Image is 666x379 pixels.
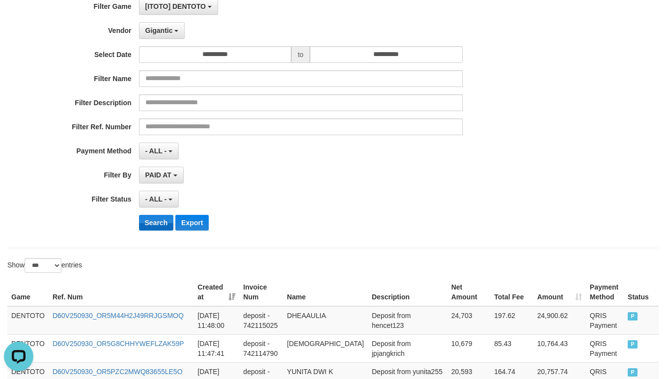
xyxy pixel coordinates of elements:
span: PAID AT [145,171,171,179]
span: [ITOTO] DENTOTO [145,2,206,10]
button: PAID AT [139,167,184,183]
select: Showentries [25,258,61,273]
th: Status [624,278,659,306]
span: PAID [628,368,638,377]
th: Description [368,278,447,306]
th: Game [7,278,49,306]
button: Gigantic [139,22,185,39]
button: Export [175,215,209,231]
td: [DATE] 11:48:00 [194,306,239,335]
td: [DEMOGRAPHIC_DATA] [283,334,368,362]
th: Created at: activate to sort column ascending [194,278,239,306]
th: Amount: activate to sort column ascending [533,278,586,306]
td: QRIS Payment [586,334,624,362]
button: - ALL - [139,143,179,159]
button: Open LiveChat chat widget [4,4,33,33]
td: [DATE] 11:47:41 [194,334,239,362]
td: DENTOTO [7,334,49,362]
span: PAID [628,340,638,349]
td: DENTOTO [7,306,49,335]
td: 10,764.43 [533,334,586,362]
button: - ALL - [139,191,179,207]
td: DHEAAULIA [283,306,368,335]
td: 85.43 [490,334,533,362]
th: Net Amount [447,278,491,306]
td: 24,703 [447,306,491,335]
span: to [291,46,310,63]
span: - ALL - [145,195,167,203]
th: Payment Method [586,278,624,306]
span: Gigantic [145,27,173,34]
th: Name [283,278,368,306]
td: Deposit from jpjangkrich [368,334,447,362]
a: D60V250930_OR5G8CHHYWEFLZAK59P [53,340,184,348]
td: 197.62 [490,306,533,335]
span: - ALL - [145,147,167,155]
td: 10,679 [447,334,491,362]
button: Search [139,215,174,231]
a: D60V250930_OR5M44H2J49RRJGSMOQ [53,312,184,320]
span: PAID [628,312,638,321]
th: Ref. Num [49,278,194,306]
th: Invoice Num [239,278,283,306]
td: QRIS Payment [586,306,624,335]
a: D60V250930_OR5PZC2MWQ83655LE5O [53,368,183,376]
label: Show entries [7,258,82,273]
td: deposit - 742115025 [239,306,283,335]
th: Total Fee [490,278,533,306]
td: deposit - 742114790 [239,334,283,362]
td: Deposit from hencet123 [368,306,447,335]
td: 24,900.62 [533,306,586,335]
